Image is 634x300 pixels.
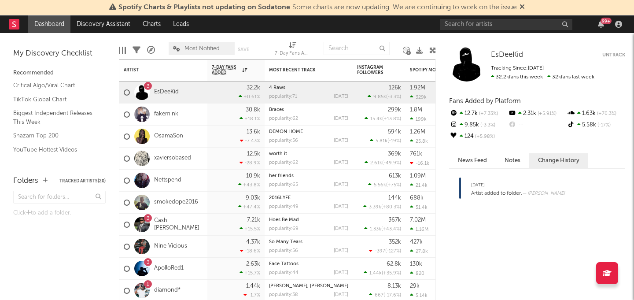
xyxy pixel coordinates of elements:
div: Instagram Followers [357,65,388,75]
div: popularity: 49 [269,204,299,209]
div: 329k [410,94,427,100]
div: 13.6k [247,129,260,135]
div: [DATE] [334,116,348,121]
a: Nine Vicious [154,243,187,250]
a: worth it [269,152,287,156]
div: ( ) [368,94,401,100]
div: ( ) [368,182,401,188]
div: 8.13k [387,283,401,289]
div: +18.1 % [240,116,260,122]
span: 667 [375,293,383,298]
div: +43.8 % [238,182,260,188]
span: -3.3 % [479,123,495,128]
div: 62.8k [387,261,401,267]
input: Search... [324,42,390,55]
div: popularity: 56 [269,248,298,253]
a: diamond* [154,287,181,294]
span: Tracking Since: [DATE] [491,66,544,71]
div: 99 + [601,18,612,24]
button: News Feed [449,153,496,168]
div: Face Tattoos [269,262,348,267]
div: Braces [269,107,348,112]
div: ( ) [364,226,401,232]
span: 2.61k [370,161,382,166]
div: Spotify Monthly Listeners [410,67,476,73]
a: 2016LYFE [269,196,291,200]
div: 1.44k [246,283,260,289]
a: TikTok Global Chart [13,95,97,104]
div: -- [508,119,566,131]
div: 1.09M [410,173,426,179]
div: 352k [389,239,401,245]
a: Biggest Independent Releases This Week [13,108,97,126]
div: Edit Columns [119,37,126,63]
a: [PERSON_NAME], [PERSON_NAME] [269,284,348,289]
div: 27.8k [410,248,428,254]
div: 4 Raws [269,85,348,90]
div: 144k [388,195,401,201]
div: [DATE] [334,94,348,99]
span: Spotify Charts & Playlists not updating on Sodatone [118,4,290,11]
div: 427k [410,239,423,245]
span: -3.3 % [387,95,400,100]
a: Nettspend [154,177,181,184]
span: Fans Added by Platform [449,98,521,104]
a: fakemink [154,111,178,118]
div: worth it [269,152,348,156]
div: 2016LYFE [269,196,348,200]
a: ApolloRed1 [154,265,184,272]
a: Critical Algo/Viral Chart [13,81,97,90]
span: +70.3 % [596,111,616,116]
a: Discovery Assistant [70,15,136,33]
div: 613k [389,173,401,179]
div: So Many Tears [269,240,348,244]
span: -127 % [387,249,400,254]
span: 5.56k [374,183,386,188]
div: 12.7k [449,108,508,119]
div: [DATE] [334,226,348,231]
span: -19 % [389,139,400,144]
a: So Many Tears [269,240,302,244]
span: +75 % [387,183,400,188]
div: popularity: 69 [269,226,299,231]
div: 1.16M [410,226,428,232]
div: popularity: 62 [269,160,298,165]
div: 7.21k [247,217,260,223]
input: Search for folders... [13,191,106,204]
button: Save [238,47,249,52]
div: popularity: 62 [269,116,298,121]
div: ( ) [369,292,401,298]
div: 51.4k [410,204,428,210]
a: Apple Top 200 [13,159,97,168]
div: [DATE] [334,160,348,165]
div: +0.61 % [239,94,260,100]
div: 2.63k [246,261,260,267]
div: popularity: 44 [269,270,299,275]
a: Cash [PERSON_NAME] [154,217,203,232]
div: -7.43 % [240,138,260,144]
span: 32k fans last week [491,74,594,80]
a: EsDeeKid [154,89,179,96]
div: 9.03k [246,195,260,201]
div: popularity: 38 [269,293,298,297]
div: [DATE] [471,180,565,190]
div: 25.8k [410,138,428,144]
span: 5.81k [376,139,387,144]
a: 4 Raws [269,85,285,90]
div: ( ) [365,160,401,166]
div: Artist [124,67,190,73]
div: -28.9 % [240,160,260,166]
div: [DATE] [334,248,348,253]
a: DEMON HOME [269,130,303,134]
div: 820 [410,270,424,276]
span: 3.39k [369,205,381,210]
div: [DATE] [334,293,348,297]
div: 369k [388,151,401,157]
div: Folders [13,176,38,186]
a: her friends [269,174,294,178]
div: 7-Day Fans Added (7-Day Fans Added) [275,48,310,59]
div: 7.02M [410,217,426,223]
span: 1.33k [370,227,381,232]
a: Leads [167,15,195,33]
div: 5.14k [410,293,428,298]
